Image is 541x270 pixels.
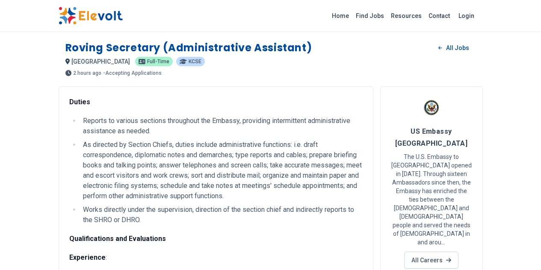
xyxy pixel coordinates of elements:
span: KCSE [189,59,201,64]
span: 2 hours ago [73,70,101,76]
li: Works directly under the supervision, direction of the section chief and indirectly reports to th... [80,205,363,225]
li: Reports to various sections throughout the Embassy, providing intermittent administrative assista... [80,116,363,136]
h1: Roving Secretary (Administrative Assistant) [65,41,312,55]
span: US Embassy [GEOGRAPHIC_DATA] [395,127,468,147]
span: Full-time [147,59,169,64]
a: Home [328,9,352,23]
strong: Duties [69,98,90,106]
a: All Jobs [432,41,476,54]
a: Contact [425,9,453,23]
a: Login [453,7,479,24]
strong: Qualifications and Evaluations [69,235,166,243]
img: US Embassy Kenya [421,97,442,118]
a: Resources [387,9,425,23]
li: As directed by Section Chiefs, duties include administrative functions: i.e. draft correspondence... [80,140,363,201]
p: The U.S. Embassy to [GEOGRAPHIC_DATA] opened in [DATE]. Through sixteen Ambassadors since then, t... [391,153,472,247]
p: - Accepting Applications [103,70,162,76]
a: All Careers [404,252,458,269]
span: [GEOGRAPHIC_DATA] [71,58,130,65]
img: Elevolt [59,7,123,25]
a: Find Jobs [352,9,387,23]
strong: Experience [69,253,106,261]
p: : [69,252,363,263]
